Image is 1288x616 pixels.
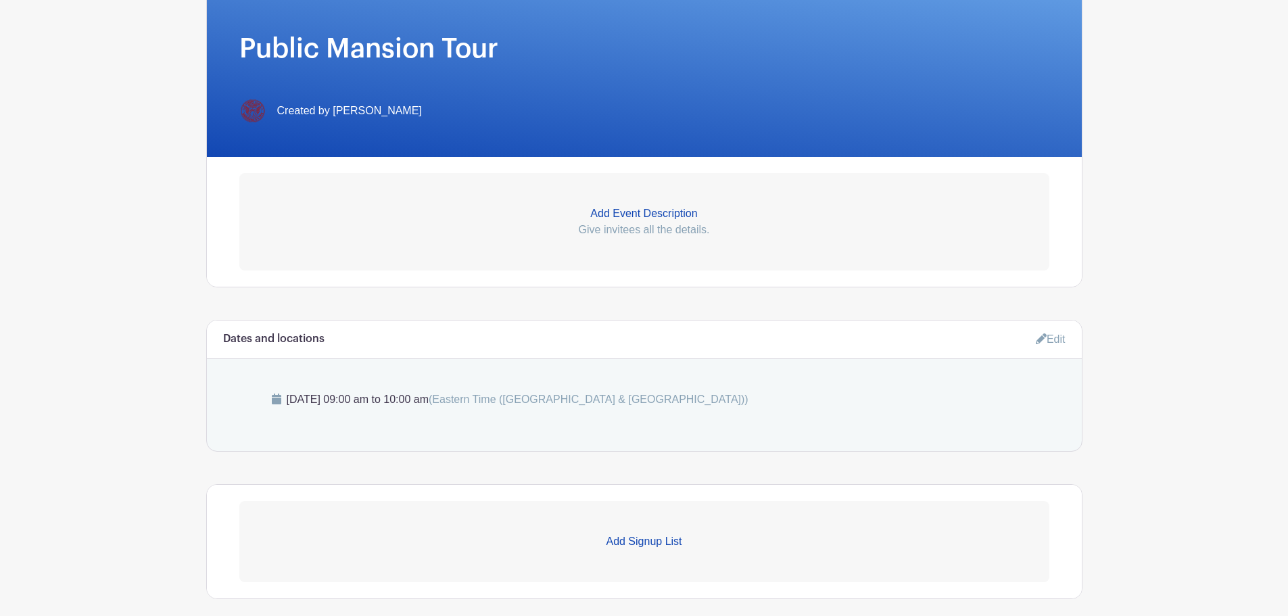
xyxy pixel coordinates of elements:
a: Add Event Description Give invitees all the details. [239,173,1049,270]
span: (Eastern Time ([GEOGRAPHIC_DATA] & [GEOGRAPHIC_DATA])) [429,394,748,405]
p: Add Event Description [239,206,1049,222]
h1: Public Mansion Tour [239,32,1049,65]
p: Give invitees all the details. [239,222,1049,238]
img: CosmosClub_logo_no_text.png [239,97,266,124]
a: Add Signup List [239,501,1049,582]
span: Created by [PERSON_NAME] [277,103,422,119]
a: Edit [1036,328,1066,350]
h6: Dates and locations [223,333,325,346]
p: [DATE] 09:00 am to 10:00 am [272,392,1017,408]
p: Add Signup List [239,534,1049,550]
